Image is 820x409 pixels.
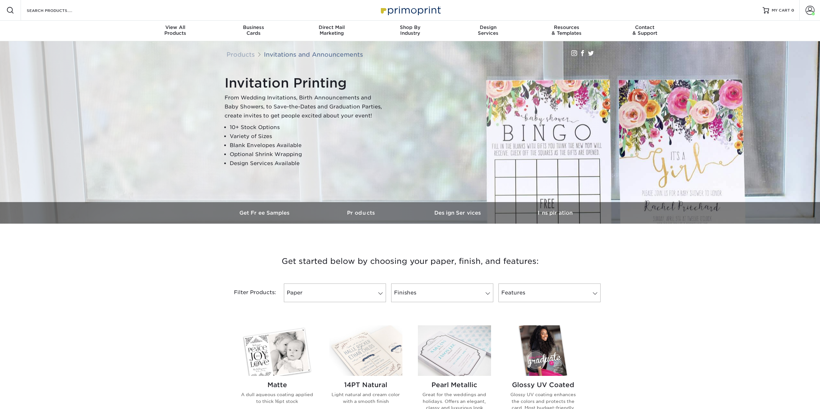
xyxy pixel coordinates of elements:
[506,325,580,376] img: Glossy UV Coated Invitations and Announcements
[329,381,402,389] h2: 14PT Natural
[527,24,606,36] div: & Templates
[507,202,603,224] a: Inspiration
[293,24,371,30] span: Direct Mail
[371,24,449,30] span: Shop By
[329,391,402,404] p: Light natural and cream color with a smooth finish
[329,325,402,376] img: 14PT Natural Invitations and Announcements
[284,284,386,302] a: Paper
[214,24,293,36] div: Cards
[418,381,491,389] h2: Pearl Metallic
[418,325,491,376] img: Pearl Metallic Invitations and Announcements
[449,21,527,41] a: DesignServices
[606,24,684,36] div: & Support
[230,159,386,168] li: Design Services Available
[217,284,281,302] div: Filter Products:
[378,3,442,17] img: Primoprint
[410,202,507,224] a: Design Services
[217,202,314,224] a: Get Free Samples
[410,210,507,216] h3: Design Services
[136,21,215,41] a: View AllProducts
[314,202,410,224] a: Products
[606,21,684,41] a: Contact& Support
[293,21,371,41] a: Direct MailMarketing
[136,24,215,30] span: View All
[241,381,314,389] h2: Matte
[227,51,255,58] a: Products
[241,325,314,376] img: Matte Invitations and Announcements
[230,132,386,141] li: Variety of Sizes
[217,210,314,216] h3: Get Free Samples
[314,210,410,216] h3: Products
[791,8,794,13] span: 0
[293,24,371,36] div: Marketing
[391,284,493,302] a: Finishes
[371,24,449,36] div: Industry
[136,24,215,36] div: Products
[225,93,386,120] p: From Wedding Invitations, Birth Announcements and Baby Showers, to Save-the-Dates and Graduation ...
[230,150,386,159] li: Optional Shrink Wrapping
[264,51,363,58] a: Invitations and Announcements
[449,24,527,36] div: Services
[527,24,606,30] span: Resources
[527,21,606,41] a: Resources& Templates
[606,24,684,30] span: Contact
[222,247,599,276] h3: Get started below by choosing your paper, finish, and features:
[507,210,603,216] h3: Inspiration
[26,6,89,14] input: SEARCH PRODUCTS.....
[241,391,314,404] p: A dull aqueous coating applied to thick 16pt stock
[214,24,293,30] span: Business
[498,284,601,302] a: Features
[371,21,449,41] a: Shop ByIndustry
[506,381,580,389] h2: Glossy UV Coated
[449,24,527,30] span: Design
[225,75,386,91] h1: Invitation Printing
[230,141,386,150] li: Blank Envelopes Available
[214,21,293,41] a: BusinessCards
[230,123,386,132] li: 10+ Stock Options
[772,8,790,13] span: MY CART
